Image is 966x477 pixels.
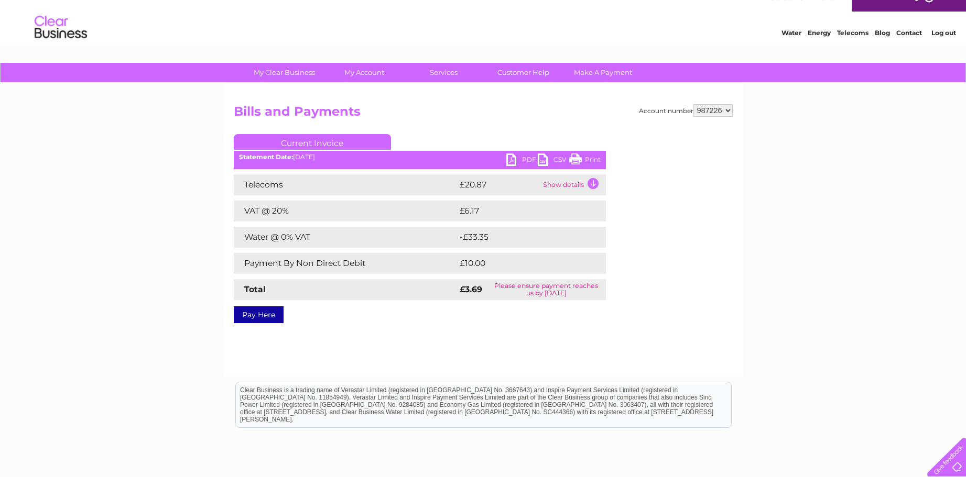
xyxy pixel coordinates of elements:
a: 0333 014 3131 [768,5,841,18]
a: Telecoms [837,45,869,52]
td: Payment By Non Direct Debit [234,253,457,274]
img: logo.png [34,27,88,59]
a: Pay Here [234,306,284,323]
td: £6.17 [457,201,580,221]
a: Make A Payment [560,63,646,82]
a: CSV [538,153,569,169]
a: Customer Help [480,63,567,82]
a: Print [569,153,601,169]
a: Services [400,63,487,82]
a: My Account [321,63,407,82]
a: Contact [896,45,922,52]
td: Telecoms [234,174,457,195]
a: Log out [931,45,956,52]
td: Show details [540,174,606,195]
div: Account number [639,104,733,117]
td: Please ensure payment reaches us by [DATE] [487,279,605,300]
a: My Clear Business [241,63,328,82]
td: £20.87 [457,174,540,195]
a: Energy [808,45,831,52]
strong: £3.69 [460,284,482,294]
a: PDF [506,153,538,169]
td: -£33.35 [457,227,586,248]
div: Clear Business is a trading name of Verastar Limited (registered in [GEOGRAPHIC_DATA] No. 3667643... [236,6,731,51]
a: Blog [875,45,890,52]
a: Current Invoice [234,134,391,150]
h2: Bills and Payments [234,104,733,124]
div: [DATE] [234,153,606,161]
td: £10.00 [457,253,584,274]
a: Water [782,45,801,52]
td: Water @ 0% VAT [234,227,457,248]
b: Statement Date: [239,153,293,161]
strong: Total [244,284,266,294]
td: VAT @ 20% [234,201,457,221]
